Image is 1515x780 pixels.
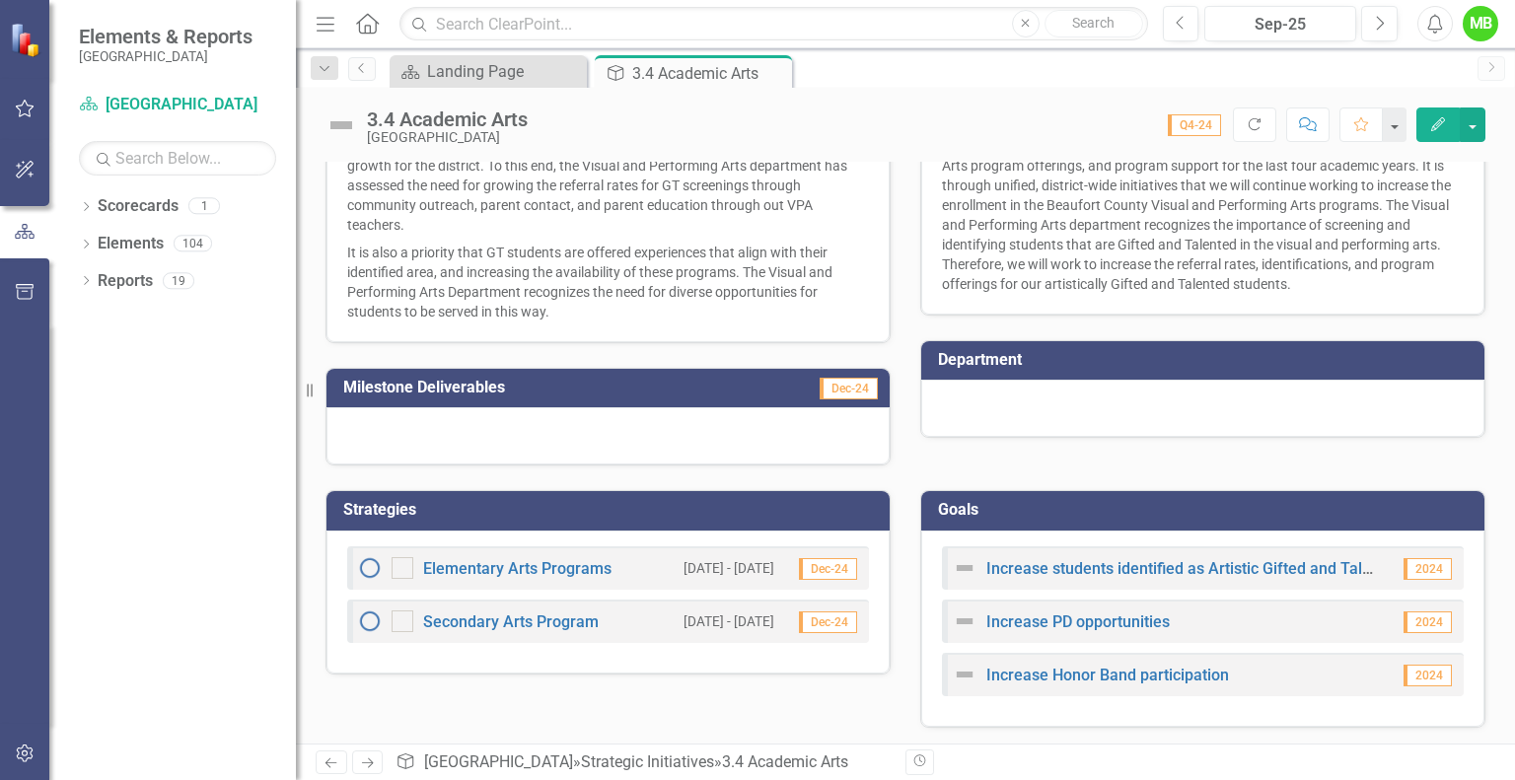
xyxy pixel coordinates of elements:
[722,752,848,771] div: 3.4 Academic Arts
[799,558,857,580] span: Dec-24
[343,379,735,396] h3: Milestone Deliverables
[79,48,252,64] small: [GEOGRAPHIC_DATA]
[986,666,1229,684] a: Increase Honor Band participation
[395,59,582,84] a: Landing Page
[1404,558,1452,580] span: 2024
[1168,114,1221,136] span: Q4-24
[423,612,599,631] a: Secondary Arts Program
[188,198,220,215] div: 1
[347,136,869,239] p: Student representation within gifted and talented programs is a targeted area of growth for the d...
[358,609,382,633] img: No Information
[343,501,880,519] h3: Strategies
[1204,6,1356,41] button: Sep-25
[325,109,357,141] img: Not Defined
[427,59,582,84] div: Landing Page
[632,61,787,86] div: 3.4 Academic Arts
[1404,611,1452,633] span: 2024
[986,559,1403,578] a: Increase students identified as Artistic Gifted and Talented
[396,751,891,774] div: » »
[684,559,774,578] small: [DATE] - [DATE]
[942,138,1451,292] span: [GEOGRAPHIC_DATA] has seen a consistent increase in the Visual and Performing Arts program offeri...
[799,611,857,633] span: Dec-24
[98,270,153,293] a: Reports
[79,141,276,176] input: Search Below...
[424,752,573,771] a: [GEOGRAPHIC_DATA]
[1045,10,1143,37] button: Search
[358,556,382,580] img: No Information
[986,612,1170,631] a: Increase PD opportunities
[1211,13,1349,36] div: Sep-25
[820,378,878,399] span: Dec-24
[174,236,212,252] div: 104
[10,23,44,57] img: ClearPoint Strategy
[1463,6,1498,41] button: MB
[953,663,976,686] img: Not Defined
[1404,665,1452,686] span: 2024
[581,752,714,771] a: Strategic Initiatives
[163,272,194,289] div: 19
[367,130,528,145] div: [GEOGRAPHIC_DATA]
[98,233,164,255] a: Elements
[423,559,612,578] a: Elementary Arts Programs
[684,612,774,631] small: [DATE] - [DATE]
[367,108,528,130] div: 3.4 Academic Arts
[79,94,276,116] a: [GEOGRAPHIC_DATA]
[953,556,976,580] img: Not Defined
[1072,15,1115,31] span: Search
[938,351,1475,369] h3: Department
[399,7,1147,41] input: Search ClearPoint...
[347,239,869,321] p: It is also a priority that GT students are offered experiences that align with their identified a...
[938,501,1475,519] h3: Goals
[98,195,179,218] a: Scorecards
[79,25,252,48] span: Elements & Reports
[953,609,976,633] img: Not Defined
